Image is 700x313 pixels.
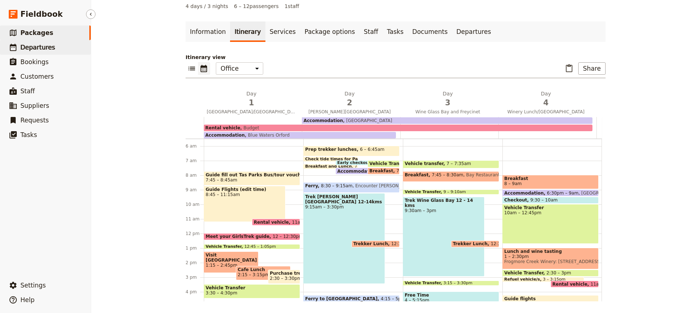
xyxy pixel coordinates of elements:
span: 10am – 12:45pm [504,210,597,215]
span: 4 [501,97,591,108]
span: Breakfast [369,168,396,173]
a: Services [265,21,300,42]
div: Check tide times for Painted cliffs [303,157,358,162]
span: 8 – 9am [504,181,522,186]
button: Day3Wine Glass Bay and Freycinet [400,90,498,117]
span: Vehicle Transfer [405,281,443,285]
div: Rental vehicle11am – 3:15pm [252,219,300,226]
span: 4:15 – 5pm [381,296,405,305]
div: Vehicle Transfer3:30 – 4:30pm [204,284,300,298]
div: Rental vehicle11am – 3:15pm [551,281,599,287]
span: 11am – 3:15pm [292,220,326,224]
span: 3 – 3:15pm [543,277,565,282]
span: 9:30am – 3pm [405,208,483,213]
span: Prep trekker lunches [305,147,360,152]
div: Ferry8:30 – 9:15amEncounter [PERSON_NAME][GEOGRAPHIC_DATA] [303,182,400,193]
span: 12:45 – 1:05pm [244,244,276,249]
div: 8 am [186,172,204,178]
div: AccommodationBlue Waters Orford [204,132,396,138]
div: Early checkout7 – 7:15am [335,160,390,165]
span: Tasks [20,131,37,138]
span: Early checkout [337,161,373,165]
span: 4 days / 3 nights [186,3,228,10]
span: Fieldbook [20,9,63,20]
span: Free Time [405,293,497,298]
span: Ferry [305,183,321,188]
span: Trekker Lunch [353,241,391,246]
span: 2 [305,97,394,108]
span: Settings [20,282,46,289]
span: 3 [403,97,493,108]
span: Check tide times for Painted cliffs [305,157,385,161]
span: 7:30 – 8am [396,168,421,173]
div: Meet your GirlsTrek guide12 – 12:30pm [204,233,300,240]
span: Departures [20,44,55,51]
div: 9 am [186,187,204,193]
div: Trek Wine Glass Bay 12 - 14 kms9:30am – 3pm [403,197,485,277]
h2: Day [207,90,296,108]
div: Prep trekker lunches6 – 6:45am [303,146,400,156]
span: Breakfast [504,176,597,181]
span: 12:30 – 1pm [391,241,419,246]
span: 8:30 – 9:15am [321,183,353,192]
span: 7:45 – 8:45am [206,177,237,183]
span: Vehicle Transfer [504,205,597,210]
span: 1 – 2:30pm [504,254,597,259]
span: 6:30pm – 9am [547,191,579,195]
span: 7:45 – 8:30am [432,172,463,181]
span: Bay Restaurant, [GEOGRAPHIC_DATA] [463,172,549,181]
div: Trek [PERSON_NAME][GEOGRAPHIC_DATA] 12-14kms9:15am – 3:30pm [303,193,385,284]
div: AccommodationBlue Waters OrfordRental vehicleBudgetAccommodation[GEOGRAPHIC_DATA] [204,117,597,138]
span: 2:15 – 3:15pm [238,272,269,277]
div: Visit [GEOGRAPHIC_DATA]1:15 – 2:45pm [204,251,258,273]
span: Breakfast [405,172,432,177]
div: Trekker Lunch12:30 – 1pm [351,240,400,247]
span: 1 staff [284,3,299,10]
span: Wine Glass Bay and Freycinet [400,109,495,115]
div: Checkout9:30 – 10am [502,197,599,204]
span: 6 – 6:45am [360,147,384,155]
div: 10 am [186,202,204,207]
span: Help [20,296,35,304]
span: 6 – 12 passengers [234,3,279,10]
div: Refuel vehicle/s3 – 3:15pm [502,277,584,282]
span: Rental vehicle [552,282,591,286]
span: Encounter [PERSON_NAME][GEOGRAPHIC_DATA] [353,183,462,192]
span: Breakfast and Lunch [305,164,355,169]
div: Vehicle Transfer10am – 12:45pm [502,204,599,244]
span: Staff [20,87,35,95]
span: Suppliers [20,102,49,109]
span: 9:15am – 3:30pm [305,204,383,210]
div: 3 pm [186,274,204,280]
span: [PERSON_NAME][GEOGRAPHIC_DATA] [302,109,397,115]
a: Documents [408,21,452,42]
div: Vehicle transfer7 – 7:35am [403,160,499,168]
div: 4 pm [186,289,204,295]
span: Lunch and wine tasting [504,249,597,254]
span: [GEOGRAPHIC_DATA] [343,118,392,123]
div: Trekker Lunch12:30 – 1pm [451,240,499,247]
span: [GEOGRAPHIC_DATA]/[GEOGRAPHIC_DATA]/[GEOGRAPHIC_DATA] [204,109,299,115]
div: 1 pm [186,245,204,251]
span: Meet your GirlsTrek guide [206,234,273,239]
span: 12 – 12:30pm [273,234,303,239]
button: Share [578,62,606,75]
span: 9:30 – 10am [530,197,558,203]
span: [GEOGRAPHIC_DATA] [579,191,627,195]
span: Guide Flights (edit time) [206,187,284,192]
button: Hide menu [86,9,96,19]
span: Vehicle Transfer [206,285,298,290]
div: Purchase trek lunches & snacks2:30 – 3:30pm [268,270,300,284]
div: Accommodation[GEOGRAPHIC_DATA] [302,117,592,124]
div: Ferry to [GEOGRAPHIC_DATA]4:15 – 5pm [303,295,400,306]
p: Itinerary view [186,54,606,61]
span: Budget [240,125,259,130]
div: Breakfast and Lunch7:15 – 7:25am [303,164,358,169]
span: 2:30 – 3:30pm [270,276,302,281]
span: Accommodation [303,118,343,123]
span: 11am – 3:15pm [591,282,625,286]
h2: Day [403,90,493,108]
button: Day1[GEOGRAPHIC_DATA]/[GEOGRAPHIC_DATA]/[GEOGRAPHIC_DATA] [204,90,302,117]
a: Information [186,21,230,42]
span: Vehicle Transfer [405,190,443,194]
